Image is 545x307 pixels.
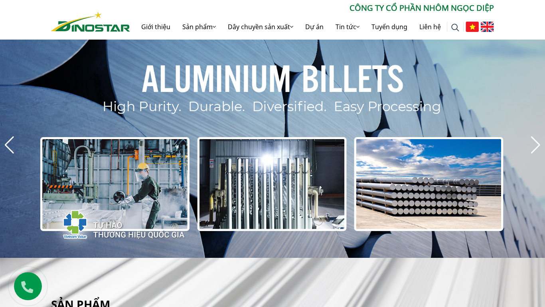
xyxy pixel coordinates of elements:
a: Tin tức [330,14,365,40]
p: CÔNG TY CỔ PHẦN NHÔM NGỌC DIỆP [130,2,494,14]
a: Sản phẩm [176,14,222,40]
img: search [451,24,459,32]
a: Giới thiệu [135,14,176,40]
img: thqg [39,195,186,250]
img: Tiếng Việt [466,22,479,32]
a: Dự án [299,14,330,40]
a: Nhôm Dinostar [51,10,130,31]
div: Next slide [530,136,541,154]
a: Liên hệ [413,14,447,40]
div: Previous slide [4,136,15,154]
a: Dây chuyền sản xuất [222,14,299,40]
img: English [481,22,494,32]
img: Nhôm Dinostar [51,12,130,32]
a: Tuyển dụng [365,14,413,40]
